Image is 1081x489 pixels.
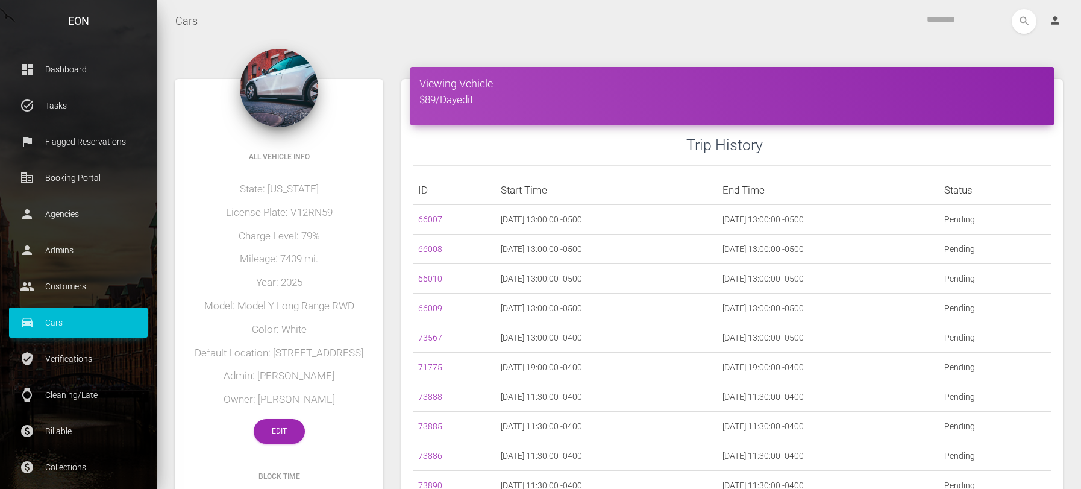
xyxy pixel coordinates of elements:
[939,294,1051,323] td: Pending
[939,235,1051,264] td: Pending
[9,54,148,84] a: dashboard Dashboard
[718,323,939,353] td: [DATE] 13:00:00 -0500
[187,471,371,482] h6: Block Time
[939,323,1051,353] td: Pending
[187,182,371,197] h5: State: [US_STATE]
[187,151,371,162] h6: All Vehicle Info
[718,412,939,441] td: [DATE] 11:30:00 -0400
[1012,9,1036,34] button: search
[418,244,442,254] a: 66008
[9,308,148,338] a: drive_eta Cars
[9,416,148,446] a: paid Billable
[419,76,1045,91] h4: Viewing Vehicle
[418,421,442,431] a: 73885
[1040,9,1072,33] a: person
[718,264,939,294] td: [DATE] 13:00:00 -0500
[187,276,371,290] h5: Year: 2025
[187,229,371,244] h5: Charge Level: 79%
[418,333,442,342] a: 73567
[418,362,442,372] a: 71775
[9,127,148,157] a: flag Flagged Reservations
[418,274,442,283] a: 66010
[9,199,148,229] a: person Agencies
[939,382,1051,412] td: Pending
[18,458,139,476] p: Collections
[175,6,198,36] a: Cars
[718,294,939,323] td: [DATE] 13:00:00 -0500
[457,93,473,106] a: edit
[187,369,371,383] h5: Admin: [PERSON_NAME]
[496,175,718,205] th: Start Time
[187,252,371,267] h5: Mileage: 7409 mi.
[496,353,718,382] td: [DATE] 19:00:00 -0400
[187,323,371,337] h5: Color: White
[939,412,1051,441] td: Pending
[9,271,148,301] a: people Customers
[418,303,442,313] a: 66009
[718,205,939,235] td: [DATE] 13:00:00 -0500
[18,241,139,259] p: Admins
[419,93,1045,107] h5: $89/Day
[718,353,939,382] td: [DATE] 19:00:00 -0400
[413,175,496,205] th: ID
[939,205,1051,235] td: Pending
[9,452,148,482] a: paid Collections
[496,412,718,441] td: [DATE] 11:30:00 -0400
[418,215,442,224] a: 66007
[718,175,939,205] th: End Time
[18,386,139,404] p: Cleaning/Late
[496,323,718,353] td: [DATE] 13:00:00 -0400
[18,60,139,78] p: Dashboard
[9,90,148,121] a: task_alt Tasks
[939,353,1051,382] td: Pending
[187,206,371,220] h5: License Plate: V12RN59
[939,441,1051,471] td: Pending
[718,441,939,471] td: [DATE] 11:30:00 -0400
[18,133,139,151] p: Flagged Reservations
[496,382,718,412] td: [DATE] 11:30:00 -0400
[240,49,318,127] img: 168.jpg
[418,451,442,461] a: 73886
[718,382,939,412] td: [DATE] 11:30:00 -0400
[9,235,148,265] a: person Admins
[18,422,139,440] p: Billable
[496,294,718,323] td: [DATE] 13:00:00 -0500
[18,277,139,295] p: Customers
[496,441,718,471] td: [DATE] 11:30:00 -0400
[187,393,371,407] h5: Owner: [PERSON_NAME]
[187,299,371,314] h5: Model: Model Y Long Range RWD
[254,419,305,444] a: Edit
[18,314,139,332] p: Cars
[686,134,1051,156] h3: Trip History
[18,169,139,187] p: Booking Portal
[418,392,442,402] a: 73888
[9,380,148,410] a: watch Cleaning/Late
[187,346,371,361] h5: Default Location: [STREET_ADDRESS]
[496,205,718,235] td: [DATE] 13:00:00 -0500
[718,235,939,264] td: [DATE] 13:00:00 -0500
[18,350,139,368] p: Verifications
[939,175,1051,205] th: Status
[18,205,139,223] p: Agencies
[496,235,718,264] td: [DATE] 13:00:00 -0500
[1049,14,1061,27] i: person
[9,163,148,193] a: corporate_fare Booking Portal
[939,264,1051,294] td: Pending
[18,96,139,115] p: Tasks
[496,264,718,294] td: [DATE] 13:00:00 -0500
[9,344,148,374] a: verified_user Verifications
